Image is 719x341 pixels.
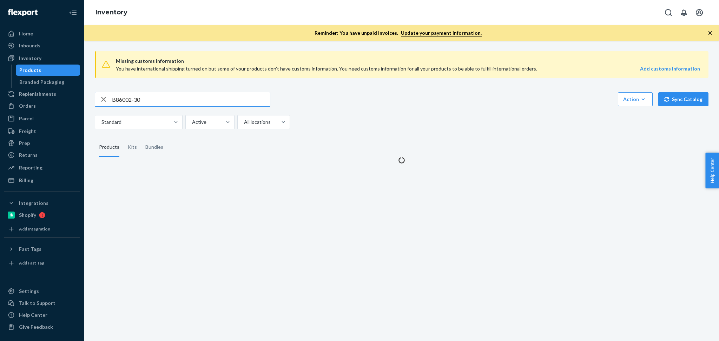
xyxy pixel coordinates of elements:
button: Sync Catalog [658,92,708,106]
a: Shopify [4,209,80,221]
a: Products [16,65,80,76]
a: Inventory [4,53,80,64]
div: Parcel [19,115,34,122]
a: Inbounds [4,40,80,51]
iframe: Opens a widget where you can chat to one of our agents [674,320,712,337]
div: Inbounds [19,42,40,49]
a: Prep [4,138,80,149]
div: Settings [19,288,39,295]
a: Help Center [4,309,80,321]
a: Update your payment information. [401,30,482,36]
a: Inventory [95,8,127,16]
a: Reporting [4,162,80,173]
div: Kits [128,138,137,157]
a: Replenishments [4,88,80,100]
div: Products [19,67,41,74]
div: Help Center [19,312,47,319]
div: You have international shipping turned on but some of your products don’t have customs informatio... [116,65,583,72]
div: Bundles [145,138,163,157]
input: All locations [243,119,244,126]
img: Flexport logo [8,9,38,16]
strong: Add customs information [640,66,700,72]
div: Talk to Support [19,300,55,307]
a: Add customs information [640,65,700,72]
div: Give Feedback [19,323,53,330]
button: Give Feedback [4,321,80,333]
button: Integrations [4,198,80,209]
a: Orders [4,100,80,112]
button: Help Center [705,153,719,188]
a: Freight [4,126,80,137]
div: Prep [19,140,30,147]
div: Products [99,138,119,157]
button: Open account menu [692,6,706,20]
a: Billing [4,175,80,186]
p: Reminder: You have unpaid invoices. [315,29,482,36]
div: Billing [19,177,33,184]
div: Action [623,96,647,103]
input: Search inventory by name or sku [112,92,270,106]
button: Open Search Box [661,6,675,20]
div: Fast Tags [19,246,41,253]
div: Returns [19,152,38,159]
a: Settings [4,286,80,297]
div: Home [19,30,33,37]
div: Add Integration [19,226,50,232]
a: Returns [4,149,80,161]
div: Reporting [19,164,42,171]
input: Active [191,119,192,126]
a: Parcel [4,113,80,124]
div: Freight [19,128,36,135]
div: Branded Packaging [19,79,64,86]
div: Shopify [19,212,36,219]
div: Integrations [19,200,48,207]
a: Add Fast Tag [4,258,80,269]
div: Replenishments [19,91,56,98]
a: Add Integration [4,223,80,235]
ol: breadcrumbs [90,2,133,23]
a: Home [4,28,80,39]
button: Close Navigation [66,6,80,20]
span: Missing customs information [116,57,700,65]
a: Branded Packaging [16,76,80,88]
div: Inventory [19,55,41,62]
button: Open notifications [677,6,691,20]
button: Fast Tags [4,243,80,255]
button: Action [618,92,653,106]
div: Add Fast Tag [19,260,44,266]
button: Talk to Support [4,297,80,309]
div: Orders [19,102,36,109]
